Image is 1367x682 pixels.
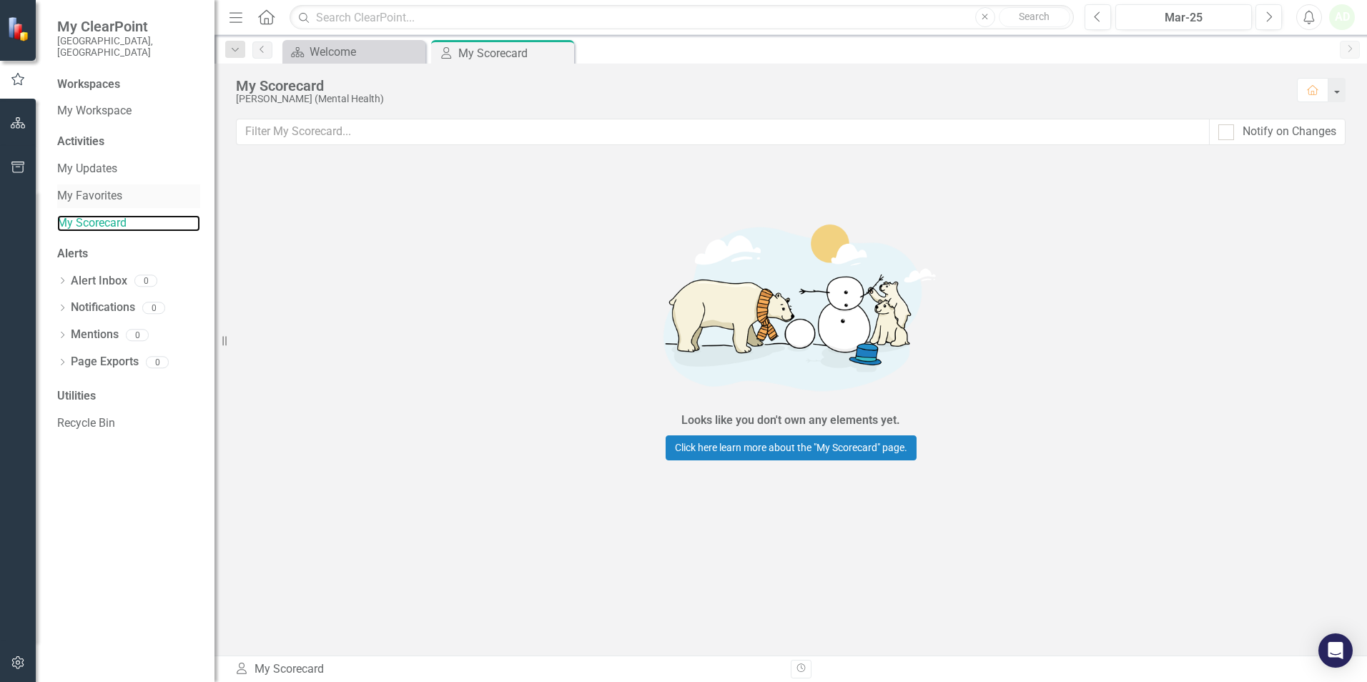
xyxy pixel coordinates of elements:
[57,188,200,204] a: My Favorites
[681,412,900,429] div: Looks like you don't own any elements yet.
[57,161,200,177] a: My Updates
[1243,124,1336,140] div: Notify on Changes
[666,435,917,460] a: Click here learn more about the "My Scorecard" page.
[146,356,169,368] div: 0
[236,94,1283,104] div: [PERSON_NAME] (Mental Health)
[57,215,200,232] a: My Scorecard
[57,388,200,405] div: Utilities
[236,78,1283,94] div: My Scorecard
[310,43,422,61] div: Welcome
[71,300,135,316] a: Notifications
[71,273,127,290] a: Alert Inbox
[235,661,780,678] div: My Scorecard
[57,246,200,262] div: Alerts
[134,275,157,287] div: 0
[57,18,200,35] span: My ClearPoint
[458,44,571,62] div: My Scorecard
[57,76,120,93] div: Workspaces
[1329,4,1355,30] button: AD
[1019,11,1050,22] span: Search
[57,35,200,59] small: [GEOGRAPHIC_DATA], [GEOGRAPHIC_DATA]
[57,103,200,119] a: My Workspace
[71,327,119,343] a: Mentions
[57,134,200,150] div: Activities
[142,302,165,314] div: 0
[126,329,149,341] div: 0
[290,5,1074,30] input: Search ClearPoint...
[1318,633,1353,668] div: Open Intercom Messenger
[236,119,1210,145] input: Filter My Scorecard...
[999,7,1070,27] button: Search
[71,354,139,370] a: Page Exports
[1120,9,1247,26] div: Mar-25
[576,204,1005,409] img: Getting started
[286,43,422,61] a: Welcome
[1115,4,1252,30] button: Mar-25
[57,415,200,432] a: Recycle Bin
[7,16,32,41] img: ClearPoint Strategy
